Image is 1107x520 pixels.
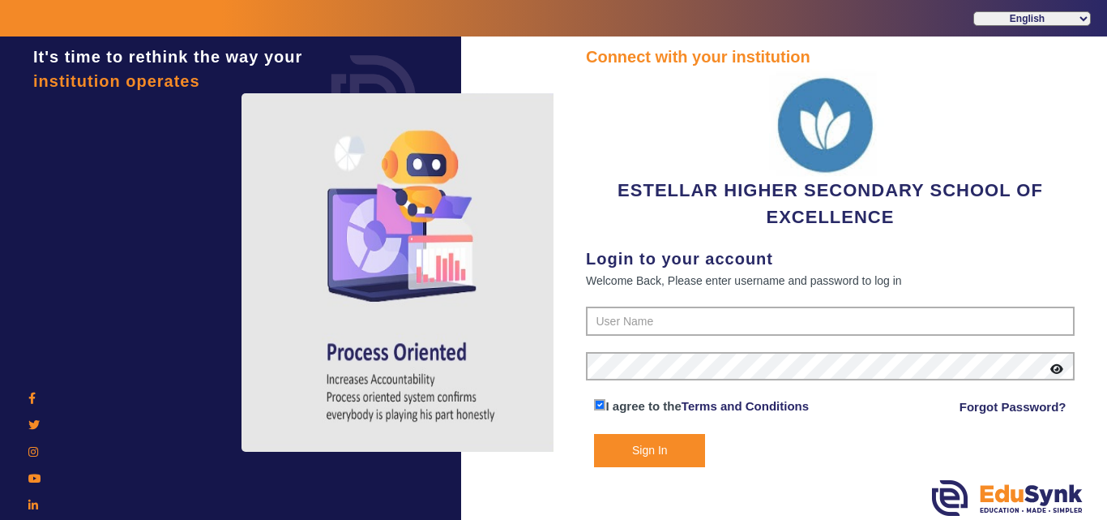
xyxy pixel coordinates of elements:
[586,247,1075,271] div: Login to your account
[682,399,809,413] a: Terms and Conditions
[586,307,1075,336] input: User Name
[313,37,434,158] img: login.png
[586,45,1075,69] div: Connect with your institution
[586,69,1075,230] div: ESTELLAR HIGHER SECONDARY SCHOOL OF EXCELLENCE
[33,72,200,90] span: institution operates
[960,398,1066,417] a: Forgot Password?
[594,434,705,467] button: Sign In
[605,399,681,413] span: I agree to the
[769,69,891,177] img: afff17ed-f07d-48d0-85c8-3cb05a64c1b3
[33,48,302,66] span: It's time to rethink the way your
[932,480,1083,516] img: edusynk.png
[586,271,1075,290] div: Welcome Back, Please enter username and password to log in
[241,93,582,452] img: login4.png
